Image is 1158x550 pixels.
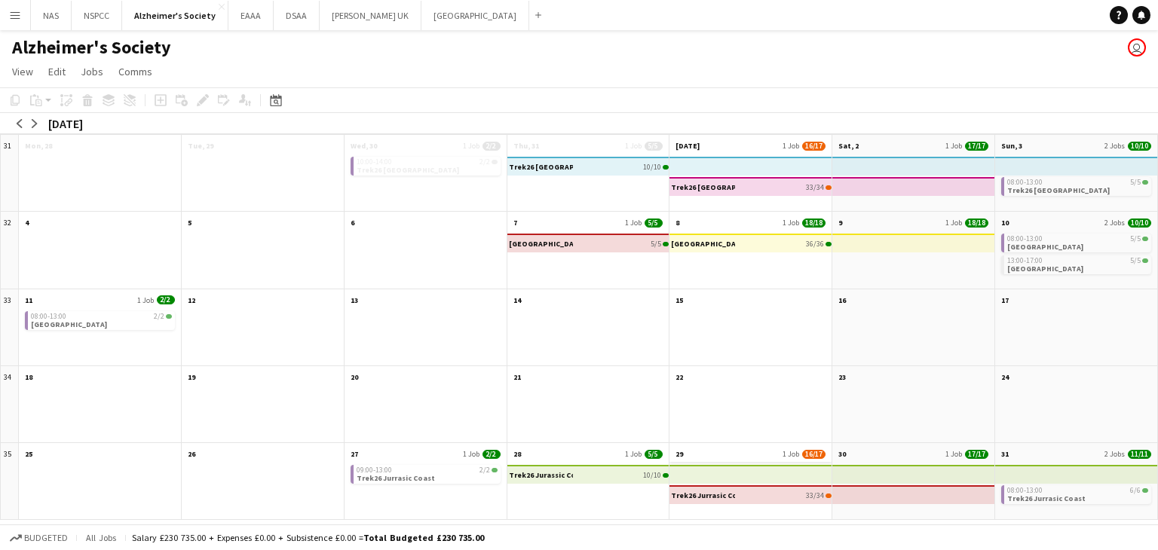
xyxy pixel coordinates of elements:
[1130,235,1141,243] span: 5/5
[625,141,642,151] span: 1 Job
[663,242,669,246] span: 5/5
[663,165,669,170] span: 10/10
[1104,449,1125,459] span: 2 Jobs
[675,218,679,228] span: 8
[945,218,962,228] span: 1 Job
[482,142,501,151] span: 2/2
[72,1,122,30] button: NSPCC
[188,218,191,228] span: 5
[1142,180,1148,185] span: 5/5
[1,366,19,443] div: 34
[1130,179,1141,186] span: 5/5
[12,36,171,59] h1: Alzheimer's Society
[1007,235,1043,243] span: 08:00-13:00
[1130,257,1141,264] span: 5/5
[1007,264,1083,273] span: Trek26 Peak District
[513,141,539,151] span: Thu, 31
[1007,257,1043,264] span: 13:00-17:00
[513,218,517,228] span: 7
[965,218,988,228] span: 18/18
[188,449,195,459] span: 26
[1007,242,1083,252] span: Trek26 Peak District
[675,372,683,382] span: 22
[363,532,484,543] span: Total Budgeted £230 735.00
[48,116,83,131] div: [DATE]
[509,471,573,479] h3: Trek26 Jurassic Coast
[1104,141,1125,151] span: 2 Jobs
[492,468,498,472] span: 2/2
[132,532,484,543] div: Salary £230 735.00 + Expenses £0.00 + Subsistence £0.00 =
[671,240,735,248] h3: [GEOGRAPHIC_DATA]
[357,158,392,166] span: 10:00-14:00
[1142,237,1148,241] span: 5/5
[663,473,669,478] span: 10/10
[1007,179,1043,186] span: 08:00-13:00
[166,314,172,319] span: 2/2
[513,372,521,382] span: 21
[643,470,661,480] span: 10/10
[802,450,826,459] span: 16/17
[1130,487,1141,494] span: 6/6
[25,218,29,228] span: 4
[1001,372,1009,382] span: 24
[838,449,846,459] span: 30
[513,449,521,459] span: 28
[645,218,663,228] span: 5/5
[645,450,663,459] span: 5/5
[838,141,859,151] span: Sat, 2
[625,218,642,228] span: 1 Job
[965,142,988,151] span: 17/17
[1104,218,1125,228] span: 2 Jobs
[137,295,154,305] span: 1 Job
[826,242,832,246] span: 36/36
[1,212,19,289] div: 32
[31,313,66,320] span: 08:00-13:00
[24,533,68,543] span: Budgeted
[228,1,274,30] button: EAAA
[783,218,799,228] span: 1 Job
[1,443,19,520] div: 35
[351,218,354,228] span: 6
[651,239,661,249] span: 5/5
[826,185,832,190] span: 33/34
[1128,218,1151,228] span: 10/10
[188,141,213,151] span: Tue, 29
[25,141,52,151] span: Mon, 28
[671,491,735,500] h3: Trek26 Jurrasic Coast
[12,65,33,78] span: View
[357,466,392,474] span: 09:00-13:00
[81,65,103,78] span: Jobs
[479,158,490,166] span: 2/2
[351,449,358,459] span: 27
[188,295,195,305] span: 12
[154,313,164,320] span: 2/2
[509,240,573,248] h3: [GEOGRAPHIC_DATA]
[351,295,358,305] span: 13
[838,218,842,228] span: 9
[1,289,19,366] div: 33
[83,532,119,543] span: All jobs
[188,372,195,382] span: 19
[1007,185,1110,195] span: Trek26 Suffolk
[1142,258,1148,263] span: 5/5
[157,295,175,304] span: 2/2
[274,1,320,30] button: DSAA
[675,295,683,305] span: 15
[1128,450,1151,459] span: 11/11
[1128,38,1146,57] app-user-avatar: Emma Butler
[122,1,228,30] button: Alzheimer's Society
[806,239,824,249] span: 36/36
[463,449,479,459] span: 1 Job
[479,466,490,474] span: 2/2
[675,449,683,459] span: 29
[1128,142,1151,151] span: 10/10
[25,449,32,459] span: 25
[783,141,799,151] span: 1 Job
[806,490,824,500] span: 33/34
[1001,295,1009,305] span: 17
[112,62,158,81] a: Comms
[802,218,826,228] span: 18/18
[783,449,799,459] span: 1 Job
[838,295,846,305] span: 16
[75,62,109,81] a: Jobs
